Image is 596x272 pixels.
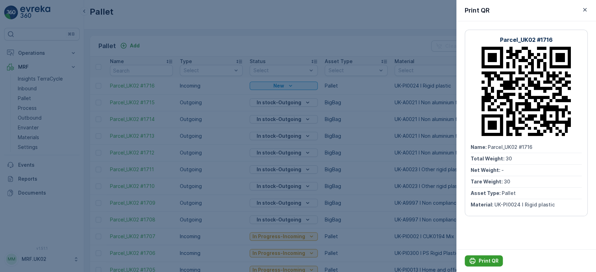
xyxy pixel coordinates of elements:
span: Name : [471,144,488,150]
p: Parcel_UK02 #1716 [500,36,553,44]
p: Print QR [479,257,499,264]
span: Asset Type : [471,190,502,196]
span: 30 [506,156,512,161]
span: Tare Weight : [471,179,504,184]
span: UK-PI0024 I Rigid plastic [494,202,555,207]
span: Net Weight : [471,167,501,173]
p: Print QR [465,6,490,15]
span: Material : [471,202,494,207]
span: Total Weight : [471,156,506,161]
span: Pallet [502,190,516,196]
button: Print QR [465,255,503,266]
span: Parcel_UK02 #1716 [488,144,532,150]
span: 30 [504,179,510,184]
span: - [501,167,504,173]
